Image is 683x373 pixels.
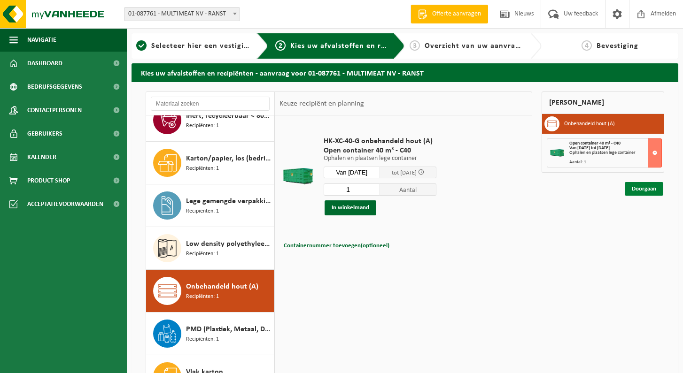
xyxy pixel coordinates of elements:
span: 01-087761 - MULTIMEAT NV - RANST [124,8,240,21]
span: Selecteer hier een vestiging [151,42,253,50]
span: 4 [582,40,592,51]
input: Selecteer datum [324,167,380,178]
button: Lege gemengde verpakkingen van gevaarlijke stoffen Recipiënten: 1 [146,184,274,227]
span: Product Shop [27,169,70,192]
span: Recipiënten: 1 [186,122,219,130]
span: Bevestiging [597,42,638,50]
span: tot [DATE] [392,170,417,176]
span: Dashboard [27,52,62,75]
div: [PERSON_NAME] [542,91,664,114]
span: Offerte aanvragen [430,9,483,19]
span: HK-XC-40-G onbehandeld hout (A) [324,137,436,146]
span: Karton/papier, los (bedrijven) [186,153,272,164]
span: Acceptatievoorwaarden [27,192,103,216]
div: Keuze recipiënt en planning [275,92,369,115]
span: Recipiënten: 1 [186,250,219,259]
span: Lege gemengde verpakkingen van gevaarlijke stoffen [186,196,272,207]
button: Karton/papier, los (bedrijven) Recipiënten: 1 [146,142,274,184]
button: Low density polyethyleen (LDPE) folie, los, naturel/gekleurd (80/20) Recipiënten: 1 [146,227,274,270]
span: 3 [410,40,420,51]
span: Overzicht van uw aanvraag [425,42,524,50]
span: Containernummer toevoegen(optioneel) [284,243,389,249]
span: 01-087761 - MULTIMEAT NV - RANST [124,7,240,21]
button: PMD (Plastiek, Metaal, Drankkartons) (bedrijven) Recipiënten: 1 [146,312,274,355]
span: Recipiënten: 1 [186,207,219,216]
a: Offerte aanvragen [411,5,488,23]
span: Onbehandeld hout (A) [186,281,258,292]
h2: Kies uw afvalstoffen en recipiënten - aanvraag voor 01-087761 - MULTIMEAT NV - RANST [132,63,678,82]
span: Inert, recycleerbaar < 80% steenpuin [186,110,272,122]
p: Ophalen en plaatsen lege container [324,155,436,162]
span: Navigatie [27,28,56,52]
span: Recipiënten: 1 [186,335,219,344]
span: Open container 40 m³ - C40 [569,141,621,146]
span: Aantal [380,183,436,196]
span: Gebruikers [27,122,62,145]
span: 1 [136,40,147,51]
span: Bedrijfsgegevens [27,75,82,99]
span: Contactpersonen [27,99,82,122]
span: Recipiënten: 1 [186,292,219,301]
span: Open container 40 m³ - C40 [324,146,436,155]
input: Materiaal zoeken [151,97,270,111]
strong: Van [DATE] tot [DATE] [569,145,610,151]
span: Kies uw afvalstoffen en recipiënten [290,42,419,50]
button: In winkelmand [325,200,376,215]
span: Recipiënten: 1 [186,164,219,173]
span: 2 [275,40,286,51]
a: Doorgaan [625,182,663,196]
button: Containernummer toevoegen(optioneel) [283,239,390,252]
span: PMD (Plastiek, Metaal, Drankkartons) (bedrijven) [186,324,272,335]
button: Onbehandeld hout (A) Recipiënten: 1 [146,270,274,312]
button: Inert, recycleerbaar < 80% steenpuin Recipiënten: 1 [146,99,274,142]
div: Aantal: 1 [569,160,661,165]
a: 1Selecteer hier een vestiging [136,40,249,52]
div: Ophalen en plaatsen lege container [569,151,661,155]
h3: Onbehandeld hout (A) [564,116,615,131]
span: Low density polyethyleen (LDPE) folie, los, naturel/gekleurd (80/20) [186,238,272,250]
span: Kalender [27,145,56,169]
